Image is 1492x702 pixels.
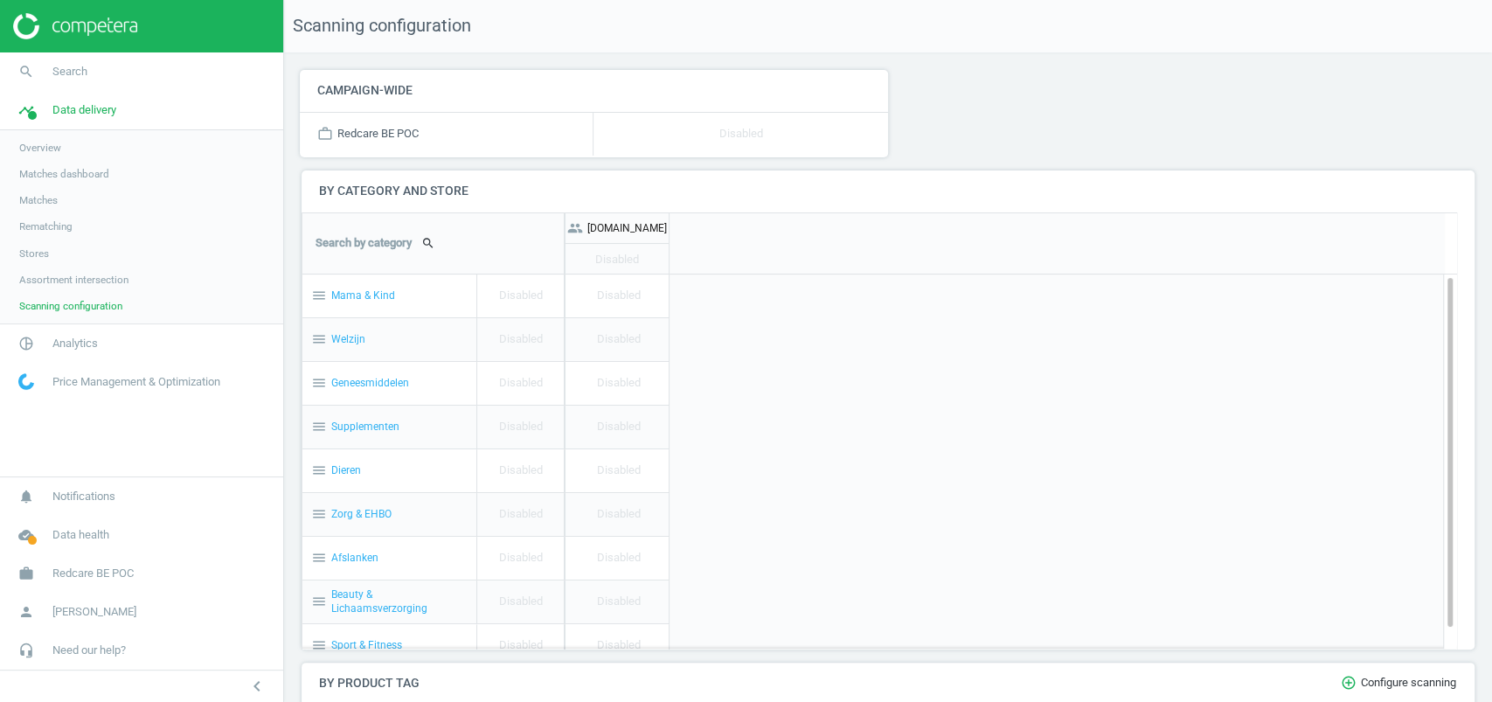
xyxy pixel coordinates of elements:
[499,449,543,492] p: Disabled
[52,643,126,658] span: Need our help?
[302,406,476,448] div: Supplementen
[311,594,327,609] i: menu
[311,288,327,303] i: menu
[311,375,327,391] i: menu
[10,634,43,667] i: headset_mic
[246,676,267,697] i: chevron_left
[10,518,43,552] i: cloud_done
[52,489,115,504] span: Notifications
[10,557,43,590] i: work
[593,537,641,580] p: Disabled
[300,113,594,156] div: Redcare BE POC
[19,167,109,181] span: Matches dashboard
[567,220,583,236] i: people
[302,449,476,492] div: Dieren
[499,406,543,448] p: Disabled
[10,55,43,88] i: search
[10,595,43,629] i: person
[52,566,134,581] span: Redcare BE POC
[19,247,49,261] span: Stores
[593,406,641,448] p: Disabled
[302,493,476,536] div: Zorg & EHBO
[311,550,327,566] i: menu
[311,462,327,478] i: menu
[52,604,136,620] span: [PERSON_NAME]
[499,275,543,317] p: Disabled
[302,362,476,405] div: Geneesmiddelen
[52,527,109,543] span: Data health
[10,480,43,513] i: notifications
[593,449,641,492] p: Disabled
[1341,675,1361,691] i: add_circle_outline
[19,193,58,207] span: Matches
[593,275,641,317] p: Disabled
[499,580,543,623] p: Disabled
[52,102,116,118] span: Data delivery
[52,64,87,80] span: Search
[311,637,327,653] i: menu
[13,13,137,39] img: ajHJNr6hYgQAAAAASUVORK5CYII=
[593,318,641,361] p: Disabled
[499,362,543,405] p: Disabled
[719,113,763,156] p: Disabled
[52,336,98,351] span: Analytics
[19,299,122,313] span: Scanning configuration
[302,624,476,667] div: Sport & Fitness
[302,318,476,361] div: Welzijn
[10,327,43,360] i: pie_chart_outlined
[412,228,445,258] button: search
[302,537,476,580] div: Afslanken
[311,331,327,347] i: menu
[499,318,543,361] p: Disabled
[593,362,641,405] p: Disabled
[311,419,327,434] i: menu
[302,213,564,274] div: Search by category
[593,580,641,623] p: Disabled
[19,273,128,287] span: Assortment intersection
[499,624,543,667] p: Disabled
[317,126,337,142] i: work_outline
[499,493,543,536] p: Disabled
[235,675,279,698] button: chevron_left
[52,374,220,390] span: Price Management & Optimization
[593,624,641,667] p: Disabled
[593,493,641,536] p: Disabled
[284,14,471,38] span: Scanning configuration
[311,506,327,522] i: menu
[300,70,889,111] h4: Campaign-wide
[302,275,476,317] div: Mama & Kind
[18,373,34,390] img: wGWNvw8QSZomAAAAABJRU5ErkJggg==
[499,537,543,580] p: Disabled
[302,580,476,623] div: Beauty & Lichaamsverzorging
[595,244,639,275] p: Disabled
[19,141,61,155] span: Overview
[587,221,667,236] p: [DOMAIN_NAME]
[302,170,1475,212] h4: By category and store
[10,94,43,127] i: timeline
[19,219,73,233] span: Rematching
